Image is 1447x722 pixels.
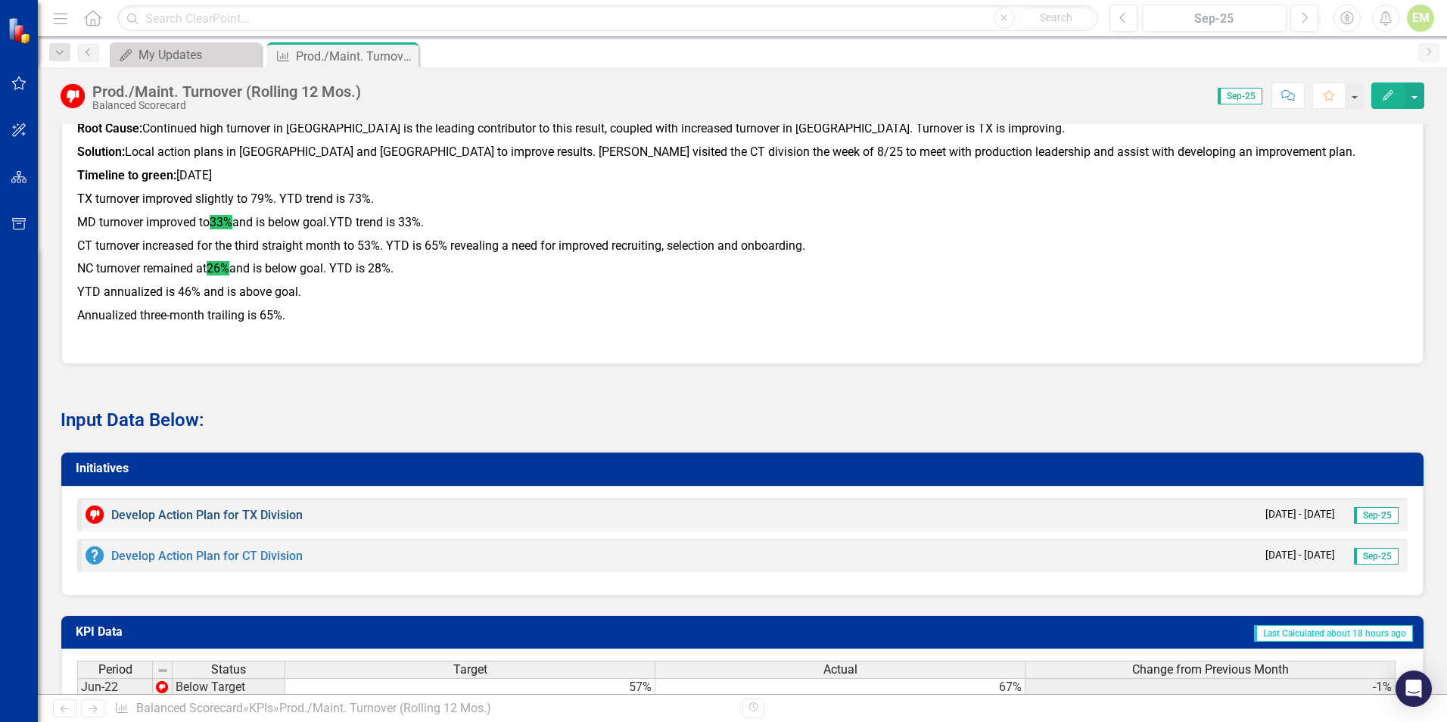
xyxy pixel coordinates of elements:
[1132,663,1289,677] span: Change from Previous Month
[77,141,1408,164] p: Local action plans in [GEOGRAPHIC_DATA] and [GEOGRAPHIC_DATA] to improve results. [PERSON_NAME] v...
[111,549,303,563] a: Develop Action Plan for CT Division
[453,663,487,677] span: Target
[232,215,329,229] span: and is below goal.
[1142,5,1287,32] button: Sep-25
[92,100,361,111] div: Balanced Scorecard
[823,663,857,677] span: Actual
[76,462,1414,475] h3: Initiatives
[296,47,415,66] div: Prod./Maint. Turnover (Rolling 12 Mos.)
[1218,88,1262,104] span: Sep-25
[77,257,1408,281] p: NC turnover remained at and is below goal. YTD is 28%.
[77,121,142,135] strong: Root Cause:
[117,5,1098,32] input: Search ClearPoint...
[61,409,204,431] strong: Input Data Below:
[156,681,168,693] img: w+6onZ6yCFk7QAAAABJRU5ErkJggg==
[86,546,104,565] img: No Information
[77,678,153,696] td: Jun-22
[1396,671,1432,707] div: Open Intercom Messenger
[1147,10,1281,28] div: Sep-25
[114,700,731,717] div: » »
[655,678,1025,696] td: 67%
[1019,8,1094,29] button: Search
[207,261,229,275] span: 26%
[249,701,273,715] a: KPIs
[77,211,1408,235] p: MD turnover improved to YTD trend is 33%.
[77,188,1408,211] p: TX turnover improved slightly to 79%. YTD trend is 73%.
[77,281,1408,304] p: YTD annualized is 46% and is above goal.
[77,168,176,182] strong: Timeline to green:
[98,663,132,677] span: Period
[77,145,125,159] strong: Solution:
[111,508,303,522] a: Develop Action Plan for TX Division
[1265,548,1335,562] small: [DATE] - [DATE]
[1354,548,1399,565] span: Sep-25
[1025,678,1396,696] td: -1%
[92,83,361,100] div: Prod./Maint. Turnover (Rolling 12 Mos.)
[136,701,243,715] a: Balanced Scorecard
[114,45,257,64] a: My Updates
[173,678,285,696] td: Below Target
[138,45,257,64] div: My Updates
[77,164,1408,188] p: [DATE]
[77,120,1408,141] p: Continued high turnover in [GEOGRAPHIC_DATA] is the leading contributor to this result, coupled w...
[76,625,378,639] h3: KPI Data
[8,17,34,43] img: ClearPoint Strategy
[1354,507,1399,524] span: Sep-25
[86,506,104,524] img: Below Target
[1265,507,1335,521] small: [DATE] - [DATE]
[61,84,85,108] img: Below Target
[279,701,491,715] div: Prod./Maint. Turnover (Rolling 12 Mos.)
[77,235,1408,258] p: CT turnover increased for the third straight month to 53%. YTD is 65% revealing a need for improv...
[157,664,169,677] img: 8DAGhfEEPCf229AAAAAElFTkSuQmCC
[1040,11,1072,23] span: Search
[285,678,655,696] td: 57%
[1254,625,1413,642] span: Last Calculated about 18 hours ago
[210,215,329,229] span: 33%
[211,663,246,677] span: Status
[1407,5,1434,32] button: EM
[77,304,1408,328] p: Annualized three-month trailing is 65%.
